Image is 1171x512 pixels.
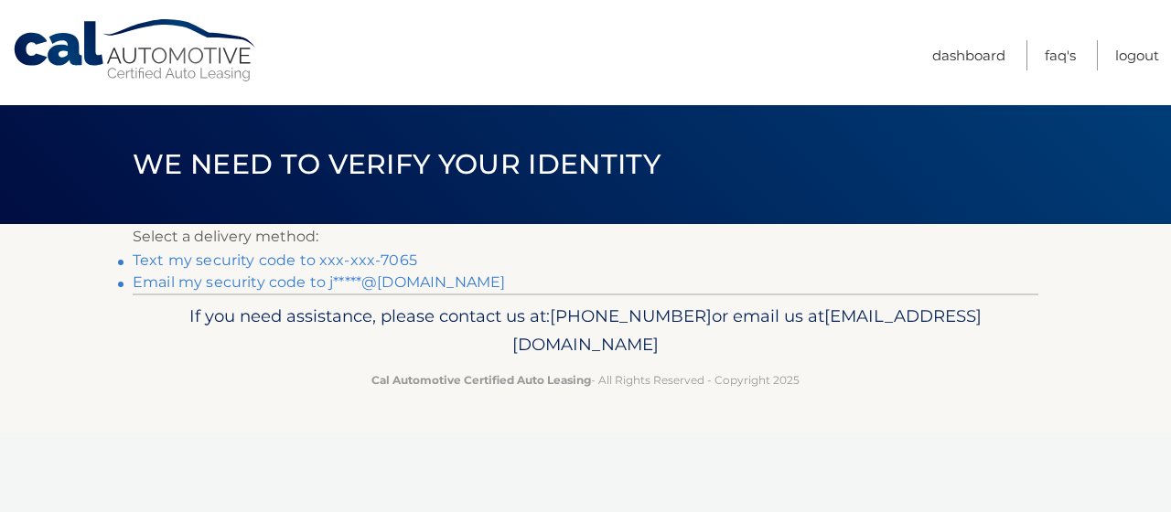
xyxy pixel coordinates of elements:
[133,224,1038,250] p: Select a delivery method:
[371,373,591,387] strong: Cal Automotive Certified Auto Leasing
[133,273,505,291] a: Email my security code to j*****@[DOMAIN_NAME]
[133,251,417,269] a: Text my security code to xxx-xxx-7065
[932,40,1005,70] a: Dashboard
[145,302,1026,360] p: If you need assistance, please contact us at: or email us at
[145,370,1026,389] p: - All Rights Reserved - Copyright 2025
[12,18,259,83] a: Cal Automotive
[133,147,661,181] span: We need to verify your identity
[1115,40,1159,70] a: Logout
[1045,40,1076,70] a: FAQ's
[550,305,712,326] span: [PHONE_NUMBER]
